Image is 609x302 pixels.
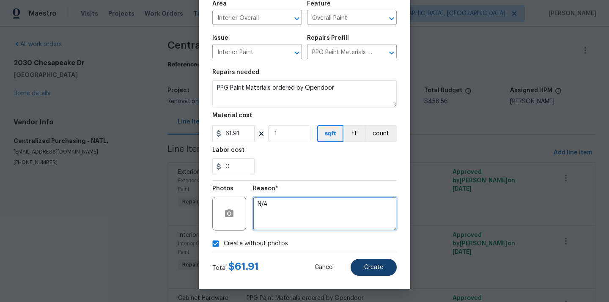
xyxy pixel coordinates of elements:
[212,80,397,107] textarea: PPG Paint Materials ordered by Opendoor
[386,13,398,25] button: Open
[212,1,227,7] h5: Area
[224,239,288,248] span: Create without photos
[212,69,259,75] h5: Repairs needed
[291,47,303,59] button: Open
[386,47,398,59] button: Open
[212,262,259,272] div: Total
[212,35,228,41] h5: Issue
[253,197,397,231] textarea: N/A
[317,125,343,142] button: sqft
[301,259,347,276] button: Cancel
[253,186,278,192] h5: Reason*
[307,1,331,7] h5: Feature
[364,264,383,271] span: Create
[228,261,259,272] span: $ 61.91
[307,35,349,41] h5: Repairs Prefill
[351,259,397,276] button: Create
[212,186,233,192] h5: Photos
[365,125,397,142] button: count
[212,113,252,118] h5: Material cost
[315,264,334,271] span: Cancel
[212,147,244,153] h5: Labor cost
[343,125,365,142] button: ft
[291,13,303,25] button: Open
